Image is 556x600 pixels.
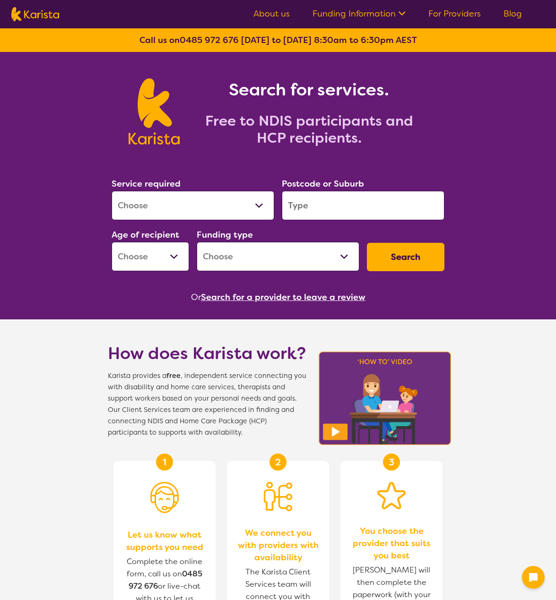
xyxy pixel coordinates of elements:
[197,229,253,240] label: Funding type
[504,8,522,19] a: Blog
[282,191,444,220] input: Type
[377,482,406,509] img: Star icon
[282,178,364,189] label: Postcode or Suburb
[367,243,444,271] button: Search
[191,290,201,304] span: Or
[236,527,320,564] span: We connect you with providers with availability
[350,525,433,562] span: You choose the provider that suits you best
[11,7,59,21] img: Karista logo
[201,290,365,304] button: Search for a provider to leave a review
[150,482,179,513] img: Person with headset icon
[156,454,173,471] div: 1
[108,342,306,365] h1: How does Karista work?
[253,8,290,19] a: About us
[123,529,206,553] span: Let us know what supports you need
[264,482,292,511] img: Person being matched to services icon
[139,34,417,46] b: Call us on [DATE] to [DATE] 8:30am to 6:30pm AEST
[166,371,181,380] b: free
[112,229,179,240] label: Age of recipient
[191,112,427,146] h2: Free to NDIS participants and HCP recipients.
[180,34,239,46] a: 0485 972 676
[191,78,427,101] h1: Search for services.
[108,370,306,438] span: Karista provides a , independent service connecting you with disability and home care services, t...
[428,8,481,19] a: For Providers
[313,8,406,19] a: Funding Information
[269,454,287,471] div: 2
[129,78,179,145] img: Karista logo
[383,454,400,471] div: 3
[112,178,181,189] label: Service required
[316,349,454,448] img: Karista video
